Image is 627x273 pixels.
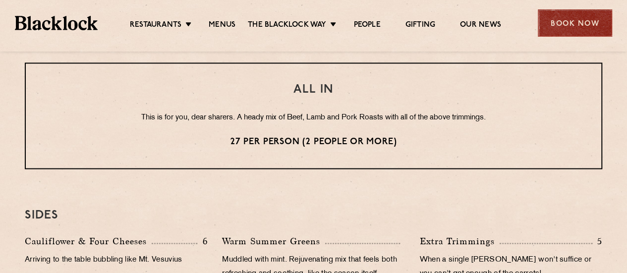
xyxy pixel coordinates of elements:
p: Warm Summer Greens [222,234,325,248]
a: Menus [209,20,235,31]
p: Extra Trimmings [420,234,500,248]
h3: ALL IN [46,83,581,96]
p: This is for you, dear sharers. A heady mix of Beef, Lamb and Pork Roasts with all of the above tr... [46,111,581,124]
p: 27 per person (2 people or more) [46,135,581,148]
a: Restaurants [130,20,181,31]
img: BL_Textured_Logo-footer-cropped.svg [15,16,98,30]
p: Cauliflower & Four Cheeses [25,234,152,248]
p: Arriving to the table bubbling like Mt. Vesuvius [25,253,207,267]
h3: SIDES [25,209,602,221]
a: Our News [460,20,501,31]
p: 5 [592,234,602,247]
a: Gifting [405,20,435,31]
p: 6 [197,234,207,247]
a: The Blacklock Way [248,20,326,31]
div: Book Now [538,9,612,37]
a: People [353,20,380,31]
